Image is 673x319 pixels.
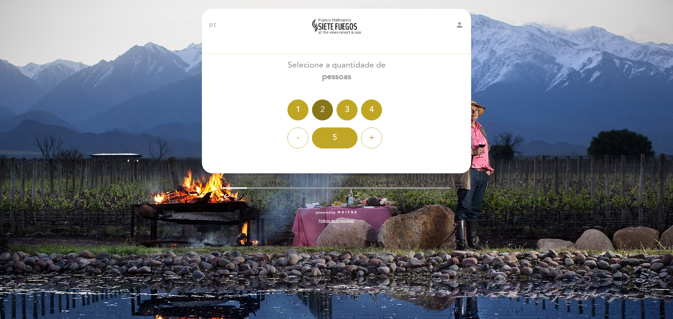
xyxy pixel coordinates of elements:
a: powered by [316,210,357,215]
div: 5 [312,127,358,148]
a: Siete Fuegos Restaurant [293,16,380,36]
div: 3 [336,99,358,120]
div: 2 [312,99,333,120]
div: 1 [287,99,308,120]
div: - [287,127,308,148]
b: pessoas [322,72,351,82]
i: arrow_backward [222,192,231,201]
a: Política de privacidade [319,219,354,223]
span: powered by [316,210,335,215]
img: MEITRE [337,211,357,214]
div: 4 [361,99,382,120]
i: person [455,21,464,29]
div: + [361,127,382,148]
button: person [455,21,464,32]
div: Selecione a quantidade de [202,60,471,83]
